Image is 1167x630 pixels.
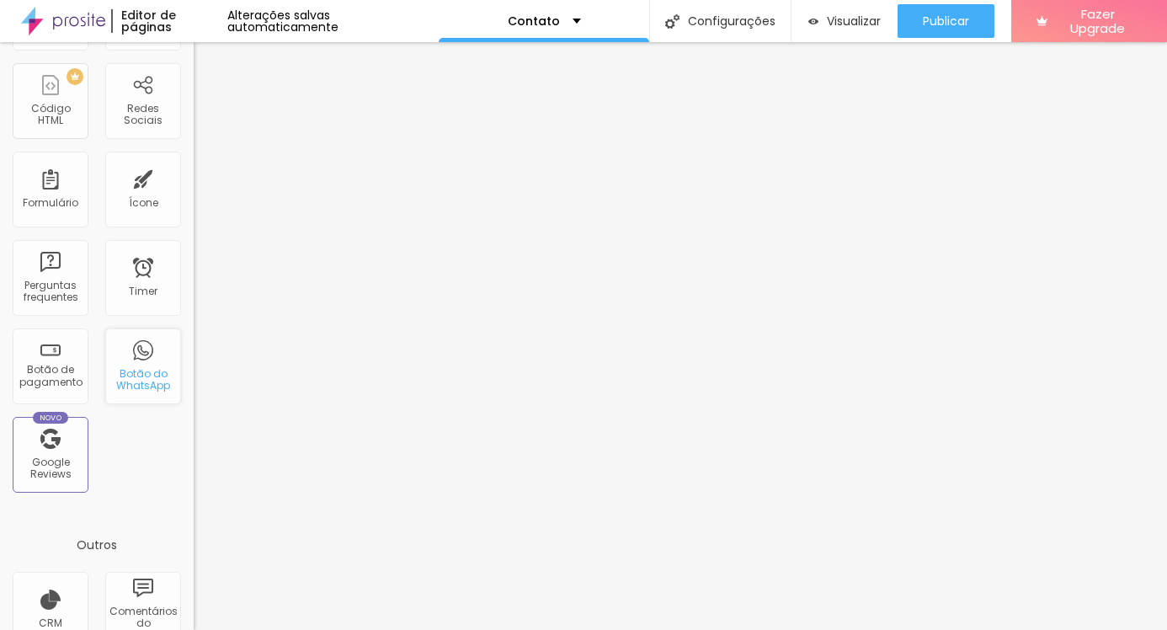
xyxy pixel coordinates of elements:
[923,14,969,28] span: Publicar
[808,14,818,29] img: view-1.svg
[227,9,439,33] div: Alterações salvas automaticamente
[791,4,897,38] button: Visualizar
[17,103,83,127] div: Código HTML
[17,280,83,304] div: Perguntas frequentes
[194,42,1167,630] iframe: Editor
[17,456,83,481] div: Google Reviews
[33,412,69,424] div: Novo
[129,197,158,209] div: Ícone
[1054,7,1142,36] span: Fazer Upgrade
[111,9,227,33] div: Editor de páginas
[129,286,157,297] div: Timer
[109,103,176,127] div: Redes Sociais
[17,364,83,388] div: Botão de pagamento
[827,14,881,28] span: Visualizar
[23,197,78,209] div: Formulário
[39,617,62,629] div: CRM
[898,4,994,38] button: Publicar
[665,14,679,29] img: Icone
[508,15,560,27] p: Contato
[109,368,176,392] div: Botão do WhatsApp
